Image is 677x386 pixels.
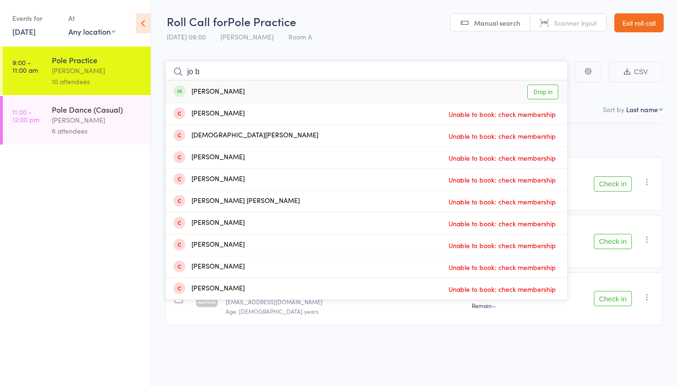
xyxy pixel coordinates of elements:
div: [PERSON_NAME] [173,108,245,119]
span: Unable to book: check membership [446,107,558,121]
label: Sort by [603,105,624,114]
div: [PERSON_NAME] [52,115,143,125]
span: Remain: [472,301,544,309]
span: Manual search [474,18,520,28]
a: 9:00 -11:00 amPole Practice[PERSON_NAME]10 attendees [3,47,151,95]
div: 6 attendees [52,125,143,136]
span: Unable to book: check membership [446,129,558,143]
span: [DATE] 09:00 [167,32,206,41]
a: 11:00 -12:00 pmPole Dance (Casual)[PERSON_NAME]6 attendees [3,96,151,145]
time: 9:00 - 11:00 am [12,58,38,74]
div: 10 attendees [52,76,143,87]
div: [PERSON_NAME] [173,240,245,251]
div: Last name [626,105,658,114]
span: Pole Practice [228,13,296,29]
a: Exit roll call [614,13,664,32]
span: Unable to book: check membership [446,282,558,296]
div: [PERSON_NAME] [173,87,245,97]
div: [DEMOGRAPHIC_DATA][PERSON_NAME] [173,130,318,141]
button: Check in [594,176,632,192]
button: CSV [609,62,663,82]
div: [PERSON_NAME] [52,65,143,76]
span: Age: [DEMOGRAPHIC_DATA] years [226,307,318,315]
div: [PERSON_NAME] [173,152,245,163]
div: [PERSON_NAME] [173,261,245,272]
div: [PERSON_NAME] [173,174,245,185]
button: Check in [594,291,632,306]
div: [PERSON_NAME] [173,218,245,229]
button: Check in [594,234,632,249]
span: Room A [288,32,312,41]
div: [PERSON_NAME] [173,283,245,294]
small: s.temirov@gmail.com [226,299,384,305]
div: [PERSON_NAME] [PERSON_NAME] [173,196,300,207]
span: - [493,301,496,309]
time: 11:00 - 12:00 pm [12,108,39,123]
span: Scanner input [554,18,597,28]
input: Search by name [165,61,568,83]
span: Unable to book: check membership [446,194,558,209]
a: [DATE] [12,26,36,37]
a: Drop in [527,85,558,99]
span: Unable to book: check membership [446,238,558,252]
div: Pole Practice [52,55,143,65]
span: Roll Call for [167,13,228,29]
div: Events for [12,10,59,26]
span: Unable to book: check membership [446,260,558,274]
span: Unable to book: check membership [446,173,558,187]
span: Unable to book: check membership [446,151,558,165]
div: Any location [68,26,115,37]
span: Unable to book: check membership [446,216,558,231]
span: [PERSON_NAME] [220,32,274,41]
div: At [68,10,115,26]
div: Pole Dance (Casual) [52,104,143,115]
